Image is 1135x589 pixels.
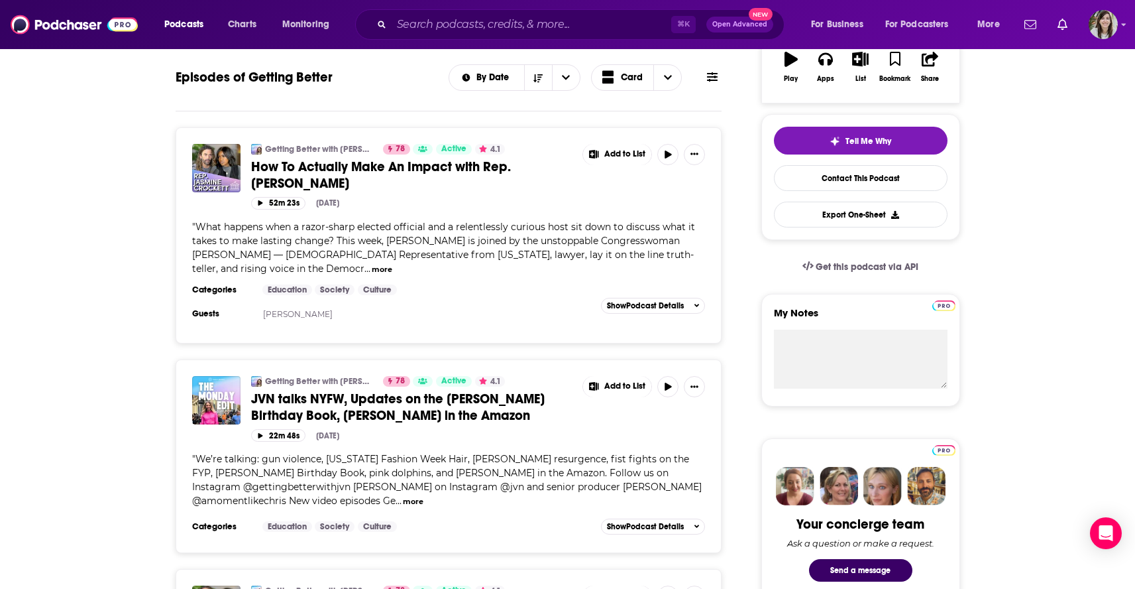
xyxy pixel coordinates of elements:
a: Charts [219,14,264,35]
span: Card [621,73,643,82]
button: Bookmark [878,43,912,91]
button: more [403,496,423,507]
button: Apps [808,43,843,91]
button: open menu [802,14,880,35]
h3: Guests [192,308,252,319]
a: [PERSON_NAME] [263,309,333,319]
div: Bookmark [879,75,910,83]
span: Active [441,375,466,388]
div: Search podcasts, credits, & more... [368,9,797,40]
span: For Business [811,15,863,34]
button: Export One-Sheet [774,202,947,228]
img: Getting Better with Jonathan Van Ness [251,376,262,387]
span: More [977,15,1000,34]
img: Barbara Profile [820,467,858,505]
button: 22m 48s [251,429,305,442]
a: Pro website [932,443,955,456]
h3: Categories [192,285,252,295]
a: Getting Better with [PERSON_NAME] [265,144,374,155]
span: ... [364,263,370,275]
button: List [843,43,877,91]
span: Open Advanced [712,21,767,28]
span: ⌘ K [671,16,696,33]
span: ... [396,495,402,507]
img: Getting Better with Jonathan Van Ness [251,144,262,155]
button: open menu [155,14,221,35]
button: Send a message [809,559,912,582]
span: By Date [476,73,513,82]
span: Show Podcast Details [607,301,684,310]
div: Your concierge team [796,516,924,533]
a: How To Actually Make An Impact with Rep. [PERSON_NAME] [251,159,573,192]
button: Show More Button [684,376,705,397]
a: Society [315,285,354,295]
span: Get this podcast via API [816,261,918,273]
button: 4.1 [475,376,505,387]
span: " [192,453,702,507]
button: Show More Button [583,144,652,165]
span: JVN talks NYFW, Updates on the [PERSON_NAME] Birthday Book, [PERSON_NAME] in the Amazon [251,391,545,424]
a: Contact This Podcast [774,165,947,191]
a: 78 [383,376,410,387]
button: ShowPodcast Details [601,519,706,535]
a: 78 [383,144,410,155]
h3: Categories [192,521,252,532]
span: " [192,221,695,275]
span: Active [441,143,466,156]
span: 78 [396,143,405,156]
div: Open Intercom Messenger [1090,517,1122,549]
div: Apps [817,75,834,83]
a: Society [315,521,354,532]
button: tell me why sparkleTell Me Why [774,127,947,155]
img: JVN talks NYFW, Updates on the Epstein Birthday Book, Mariah Carey in the Amazon [192,376,241,425]
button: Share [912,43,947,91]
div: Share [921,75,939,83]
button: Play [774,43,808,91]
a: Pro website [932,298,955,311]
button: Show More Button [583,376,652,397]
button: open menu [877,14,968,35]
span: 78 [396,375,405,388]
img: Jon Profile [907,467,946,505]
div: List [855,75,866,83]
a: Active [436,376,472,387]
img: tell me why sparkle [830,136,840,147]
button: more [372,264,392,275]
span: Charts [228,15,256,34]
button: open menu [552,65,580,90]
span: Monitoring [282,15,329,34]
span: New [749,8,773,21]
a: JVN talks NYFW, Updates on the [PERSON_NAME] Birthday Book, [PERSON_NAME] in the Amazon [251,391,573,424]
button: ShowPodcast Details [601,298,706,314]
button: Show More Button [684,144,705,165]
h2: Choose List sort [449,64,580,91]
a: Show notifications dropdown [1052,13,1073,36]
div: [DATE] [316,431,339,440]
a: Get this podcast via API [792,251,930,283]
button: Open AdvancedNew [706,17,773,33]
img: User Profile [1089,10,1118,39]
img: Podchaser - Follow, Share and Rate Podcasts [11,12,138,37]
img: Sydney Profile [776,467,814,505]
a: Education [262,285,312,295]
span: Show Podcast Details [607,522,684,531]
img: How To Actually Make An Impact with Rep. Jasmine Crockett [192,144,241,192]
a: Education [262,521,312,532]
a: Culture [358,285,397,295]
button: open menu [968,14,1016,35]
div: Ask a question or make a request. [787,538,934,549]
a: Getting Better with [PERSON_NAME] [265,376,374,387]
img: Jules Profile [863,467,902,505]
img: Podchaser Pro [932,300,955,311]
div: Play [784,75,798,83]
span: Logged in as devinandrade [1089,10,1118,39]
span: How To Actually Make An Impact with Rep. [PERSON_NAME] [251,159,511,192]
button: Choose View [591,64,682,91]
h1: Episodes of Getting Better [176,69,333,86]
